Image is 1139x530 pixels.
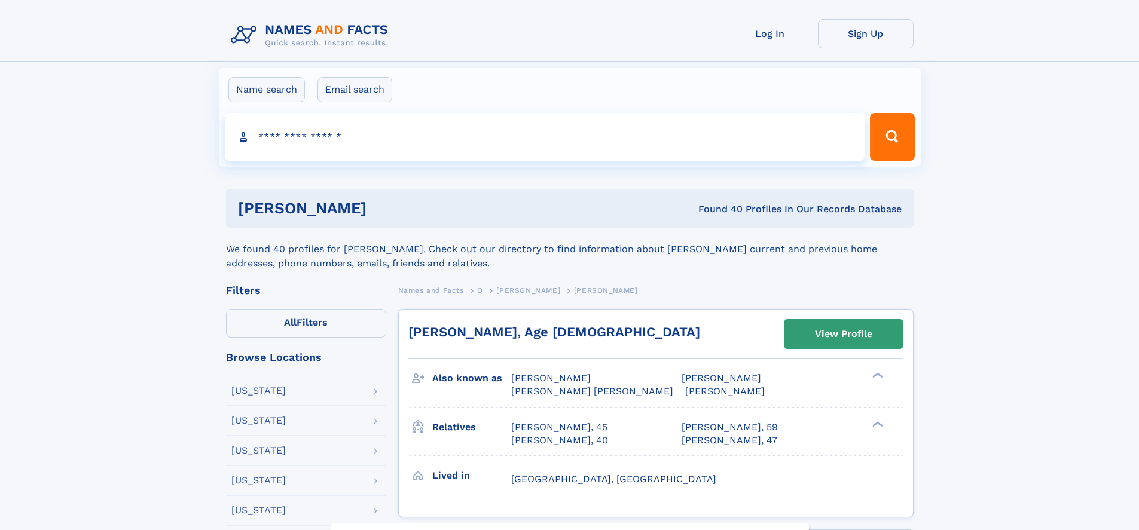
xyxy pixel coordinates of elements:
[685,385,765,397] span: [PERSON_NAME]
[477,283,483,298] a: O
[226,228,914,271] div: We found 40 profiles for [PERSON_NAME]. Check out our directory to find information about [PERSON...
[228,77,305,102] label: Name search
[815,320,872,348] div: View Profile
[818,19,914,48] a: Sign Up
[682,372,761,384] span: [PERSON_NAME]
[511,434,608,447] a: [PERSON_NAME], 40
[432,465,511,486] h3: Lived in
[231,446,286,455] div: [US_STATE]
[870,113,914,161] button: Search Button
[784,320,903,348] a: View Profile
[238,201,533,216] h1: [PERSON_NAME]
[226,285,386,296] div: Filters
[408,324,700,339] a: [PERSON_NAME], Age [DEMOGRAPHIC_DATA]
[532,203,902,216] div: Found 40 Profiles In Our Records Database
[496,283,560,298] a: [PERSON_NAME]
[869,420,884,428] div: ❯
[231,506,286,515] div: [US_STATE]
[477,286,483,295] span: O
[226,19,398,51] img: Logo Names and Facts
[574,286,638,295] span: [PERSON_NAME]
[496,286,560,295] span: [PERSON_NAME]
[317,77,392,102] label: Email search
[682,434,777,447] a: [PERSON_NAME], 47
[432,368,511,388] h3: Also known as
[511,421,607,434] a: [PERSON_NAME], 45
[722,19,818,48] a: Log In
[226,309,386,338] label: Filters
[511,385,673,397] span: [PERSON_NAME] [PERSON_NAME]
[398,283,464,298] a: Names and Facts
[226,352,386,363] div: Browse Locations
[231,476,286,485] div: [US_STATE]
[511,473,716,485] span: [GEOGRAPHIC_DATA], [GEOGRAPHIC_DATA]
[432,417,511,437] h3: Relatives
[231,416,286,425] div: [US_STATE]
[869,372,884,379] div: ❯
[225,113,865,161] input: search input
[231,386,286,396] div: [US_STATE]
[682,421,778,434] a: [PERSON_NAME], 59
[284,317,297,328] span: All
[511,372,591,384] span: [PERSON_NAME]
